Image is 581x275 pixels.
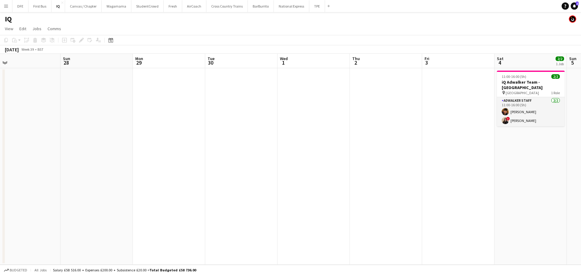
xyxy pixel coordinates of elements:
[33,268,48,272] span: All jobs
[5,14,12,24] h1: IQ
[3,267,28,273] button: Budgeted
[10,268,27,272] span: Budgeted
[19,26,26,31] span: Edit
[274,0,309,12] button: National Express
[206,0,248,12] button: Cross Country Trains
[569,15,576,23] app-user-avatar: Tim Bodenham
[30,25,44,33] a: Jobs
[65,0,102,12] button: Canvas / Chapter
[576,2,579,5] span: 1
[102,0,131,12] button: Wagamama
[51,0,65,12] button: IQ
[32,26,41,31] span: Jobs
[5,46,19,53] div: [DATE]
[12,0,28,12] button: DFE
[45,25,64,33] a: Comms
[28,0,51,12] button: First Bus
[48,26,61,31] span: Comms
[131,0,164,12] button: StudentCrowd
[2,25,16,33] a: View
[53,268,196,272] div: Salary £58 516.00 + Expenses £200.00 + Subsistence £20.00 =
[149,268,196,272] span: Total Budgeted £58 736.00
[182,0,206,12] button: AirCoach
[20,47,35,52] span: Week 39
[571,2,578,10] a: 1
[248,0,274,12] button: BarBurrito
[309,0,325,12] button: TPE
[164,0,182,12] button: Fresh
[38,47,44,52] div: BST
[17,25,29,33] a: Edit
[5,26,13,31] span: View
